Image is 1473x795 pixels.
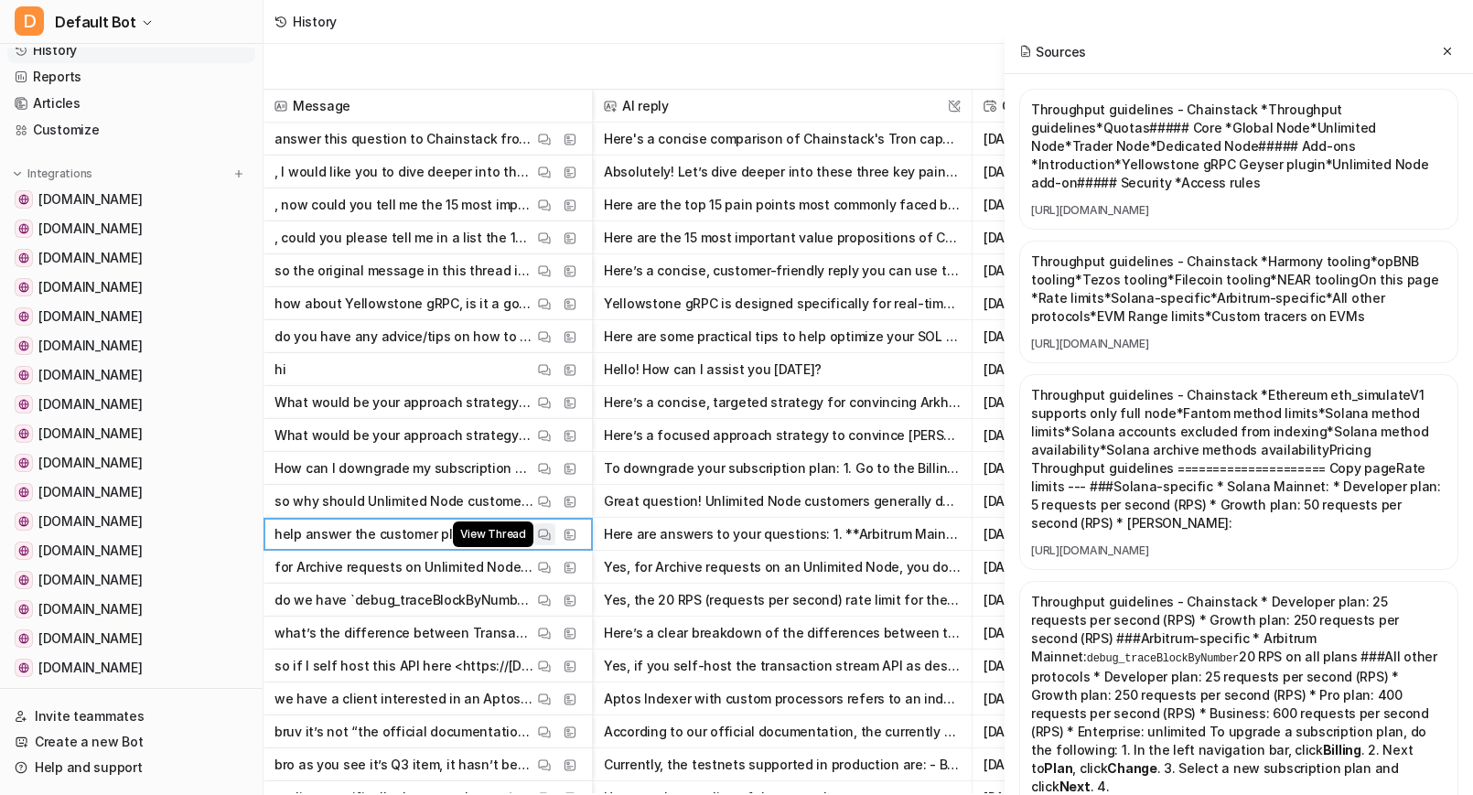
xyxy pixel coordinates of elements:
[38,454,142,472] span: [DOMAIN_NAME]
[1031,101,1446,192] p: Throughput guidelines - Chainstack * * ##### Core * * * * ##### Add-ons * * * ##### Security *
[1183,405,1317,421] a: Fantom method limits
[7,392,255,417] a: reth.rs[DOMAIN_NAME]
[38,395,142,414] span: [DOMAIN_NAME]
[274,254,533,287] p: so the original message in this thread is the question from our customer, can you generate a succ...
[604,452,961,485] button: To downgrade your subscription plan: 1. Go to the Billing section in your account. 2. Next to you...
[604,682,961,715] button: Aptos Indexer with custom processors refers to an indexing solution on the Aptos blockchain that ...
[1232,120,1310,135] a: Global Node
[1107,760,1156,776] strong: Change
[980,452,1129,485] span: [DATE] 9:22PM
[1031,337,1446,351] a: [URL][DOMAIN_NAME]
[7,509,255,534] a: docs.arbitrum.io[DOMAIN_NAME]
[274,551,533,584] p: for Archive requests on Unlimited Node, do we need to take into account that one archive request ...
[7,333,255,359] a: docs.ton.org[DOMAIN_NAME]
[7,755,255,780] a: Help and support
[274,518,533,551] p: help answer the customer please &gt; Hi Chainstack Team, &gt; &gt; I have two questions related y...
[18,194,29,205] img: docs.chainstack.com
[38,220,142,238] span: [DOMAIN_NAME]
[7,187,255,212] a: docs.chainstack.com[DOMAIN_NAME]
[7,245,255,271] a: solana.com[DOMAIN_NAME]
[604,485,961,518] button: Great question! Unlimited Node customers generally do not need to worry about RU (Request Unit) c...
[38,278,142,296] span: [DOMAIN_NAME]
[604,518,961,551] button: Here are answers to your questions: 1. **Arbitrum Mainnet: `debug_traceBlockByNumber` 20 RPS limi...
[274,682,533,715] p: we have a client interested in an Aptos Indexer and they mentioned "with custom processors". It's...
[600,90,964,123] span: AI reply
[274,386,533,419] p: What would be your approach strategy to convince [PERSON_NAME] intelligence <[URL][DOMAIN_NAME]> ...
[980,254,1129,287] span: [DATE] 12:53AM
[7,479,255,505] a: docs.polygon.technology[DOMAIN_NAME]
[1031,386,1446,532] p: Throughput guidelines - Chainstack * * * * * * Pricing Throughput guidelines ====================...
[604,650,961,682] button: Yes, if you self-host the transaction stream API as described in the Aptos documentation at [http...
[7,274,255,300] a: ethereum.org[DOMAIN_NAME]
[604,748,961,781] button: Currently, the testnets supported in production are: - Bitcoin testnet4 (also known as testnet v4...
[274,452,533,485] p: How can I downgrade my subscription plan?
[604,353,961,386] button: Hello! How can I assist you [DATE]?
[274,485,533,518] p: so why should Unlimited Node customer care about RU calculation if it’s based on RPS limit?
[1122,156,1326,172] a: Yellowstone gRPC Geyser plugin
[18,575,29,586] img: docs.optimism.io
[38,424,142,443] span: [DOMAIN_NAME]
[604,221,961,254] button: Here are the 15 most important value propositions of Chainstack for attracting data indexing pros...
[293,12,337,31] div: History
[1175,272,1271,287] a: Filecoin tooling
[38,659,142,677] span: [DOMAIN_NAME]
[18,252,29,263] img: solana.com
[604,123,961,156] button: Here's a concise comparison of Chainstack's Tron capabilities versus TronGrid: **Feature & Method...
[1106,442,1328,457] a: Solana archive methods availability
[7,117,255,143] a: Customize
[1072,138,1150,154] a: Trader Node
[1071,424,1327,439] a: Solana accounts excluded from indexing
[604,551,961,584] button: Yes, for Archive requests on an Unlimited Node, you do need to take into account that each archiv...
[274,419,533,452] p: What would be your approach strategy to convince [PERSON_NAME] to use Chainstack as their RPC pro...
[7,450,255,476] a: geth.ethereum.org[DOMAIN_NAME]
[7,704,255,729] a: Invite teammates
[18,633,29,644] img: nimbus.guide
[38,249,142,267] span: [DOMAIN_NAME]
[604,715,961,748] button: According to our official documentation, the currently supported Bitcoin testnets in production a...
[18,340,29,351] img: docs.ton.org
[980,518,1129,551] span: [DATE] 5:31PM
[274,650,533,682] p: so if I self host this API here <https://[DOMAIN_NAME]/build/indexer/txn-stream/self-hosted|https...
[980,188,1129,221] span: [DATE] 2:35AM
[18,311,29,322] img: hyperliquid.gitbook.io
[18,662,29,673] img: developer.bitcoin.org
[274,221,533,254] p: , could you please tell me in a list the 15 most important value propositions that you would cons...
[980,551,1129,584] span: [DATE] 5:28PM
[38,483,142,501] span: [DOMAIN_NAME]
[1019,42,1086,61] h2: Sources
[274,320,533,353] p: do you have any advice/tips on how to integrate SOL for deposits? Currently, we're running throug...
[7,655,255,681] a: developer.bitcoin.org[DOMAIN_NAME]
[980,650,1129,682] span: [DATE] 9:19AM
[604,584,961,617] button: Yes, the 20 RPS (requests per second) rate limit for the debug_traceBlockByNumber method on Arbit...
[274,123,533,156] p: answer this question to Chainstack from a customer: “I have a question for you about Tron. We are...
[7,165,98,183] button: Integrations
[7,729,255,755] a: Create a new Bot
[980,221,1129,254] span: [DATE] 2:25AM
[274,715,533,748] p: bruv it’s not “the official documentation” just some random page in Notion, what do our official ...
[274,156,533,188] p: , I would like you to dive deeper into the numbers 13, 10, and 9. I don't like those numbers you use
[7,362,255,388] a: docs.erigon.tech[DOMAIN_NAME]
[980,123,1129,156] span: [DATE] 10:52AM
[980,156,1129,188] span: [DATE] 2:40AM
[7,538,255,564] a: docs.sui.io[DOMAIN_NAME]
[38,307,142,326] span: [DOMAIN_NAME]
[274,584,533,617] p: do we have `debug_traceBlockByNumber` 20 RPS on arbitrum limitation on an unlimited node as well?
[1277,272,1359,287] a: NEAR tooling
[18,604,29,615] img: aptos.dev
[18,487,29,498] img: docs.polygon.technology
[1031,252,1446,326] p: Throughput guidelines - Chainstack * * * * * On this page * * * * * *
[604,386,961,419] button: Here’s a concise, targeted strategy for convincing Arkham Intelligence to use Chainstack as their...
[7,64,255,90] a: Reports
[1038,290,1104,306] a: Rate limits
[274,353,285,386] p: hi
[7,567,255,593] a: docs.optimism.io[DOMAIN_NAME]
[18,545,29,556] img: docs.sui.io
[1103,120,1149,135] a: Quotas
[7,38,255,63] a: History
[1082,272,1167,287] a: Tezos tooling
[38,571,142,589] span: [DOMAIN_NAME]
[980,90,1129,123] span: Created at
[18,428,29,439] img: developers.tron.network
[38,542,142,560] span: [DOMAIN_NAME]
[604,320,961,353] button: Here are some practical tips to help optimize your SOL deposit integration and deal with the perf...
